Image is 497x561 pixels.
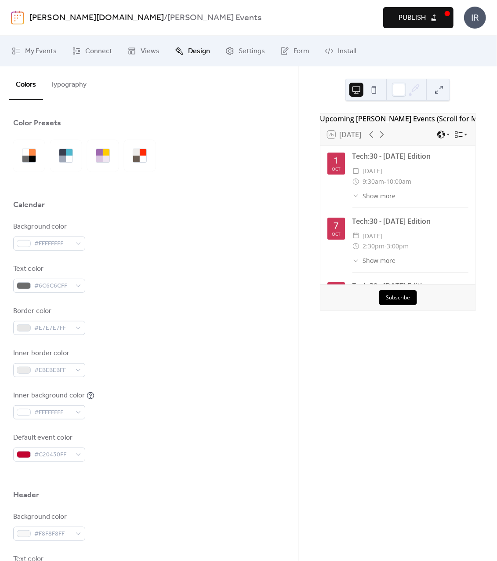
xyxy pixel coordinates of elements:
span: 2:30pm [363,241,385,251]
a: Connect [65,39,119,63]
span: - [385,176,387,187]
span: #FFFFFFFF [34,239,71,249]
div: Header [13,490,40,500]
div: Tech:30 - [DATE] Edition [352,151,468,161]
a: [PERSON_NAME][DOMAIN_NAME] [29,10,164,26]
span: Connect [85,46,112,57]
span: #FFFFFFFF [34,408,71,418]
div: Color Presets [13,118,61,128]
div: Inner background color [13,390,85,401]
span: Install [338,46,356,57]
a: Settings [219,39,272,63]
span: Settings [239,46,265,57]
span: Publish [399,13,426,23]
button: Subscribe [379,290,417,305]
span: 3:00pm [387,241,409,251]
span: #EBEBEBFF [34,365,71,376]
button: ​Show more [352,256,396,265]
div: Tech:30 - [DATE] Edition [352,280,468,291]
div: Default event color [13,433,83,443]
a: My Events [5,39,63,63]
div: Oct [332,167,341,171]
div: ​ [352,166,359,176]
button: ​Show more [352,191,396,200]
div: ​ [352,241,359,251]
div: ​ [352,176,359,187]
div: ​ [352,256,359,265]
div: ​ [352,191,359,200]
span: My Events [25,46,57,57]
a: Form [274,39,316,63]
span: Design [188,46,210,57]
div: Tech:30 - [DATE] Edition [352,216,468,226]
div: 1 [334,156,338,165]
b: / [164,10,167,26]
div: 7 [334,221,338,230]
div: Text color [13,264,83,274]
button: Typography [43,66,94,99]
span: [DATE] [363,166,383,176]
span: Show more [363,256,396,265]
button: Colors [9,66,43,100]
div: Background color [13,512,83,522]
span: #C20430FF [34,450,71,460]
span: #F8F8F8FF [34,529,71,539]
div: ​ [352,231,359,241]
a: Install [318,39,363,63]
span: 9:30am [363,176,385,187]
div: Inner border color [13,348,83,359]
button: Publish [383,7,453,28]
div: Calendar [13,200,45,210]
span: Show more [363,191,396,200]
div: Border color [13,306,83,317]
span: - [385,241,387,251]
b: [PERSON_NAME] Events [167,10,262,26]
span: #6C6C6CFF [34,281,71,291]
span: [DATE] [363,231,383,241]
div: IR [464,7,486,29]
div: Oct [332,232,341,236]
div: Background color [13,222,83,232]
img: logo [11,11,24,25]
span: 10:00am [387,176,412,187]
span: #E7E7E7FF [34,323,71,334]
span: Views [141,46,160,57]
span: Form [294,46,309,57]
a: Views [121,39,166,63]
a: Design [168,39,217,63]
div: Upcoming [PERSON_NAME] Events (Scroll for More!) [320,113,475,124]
